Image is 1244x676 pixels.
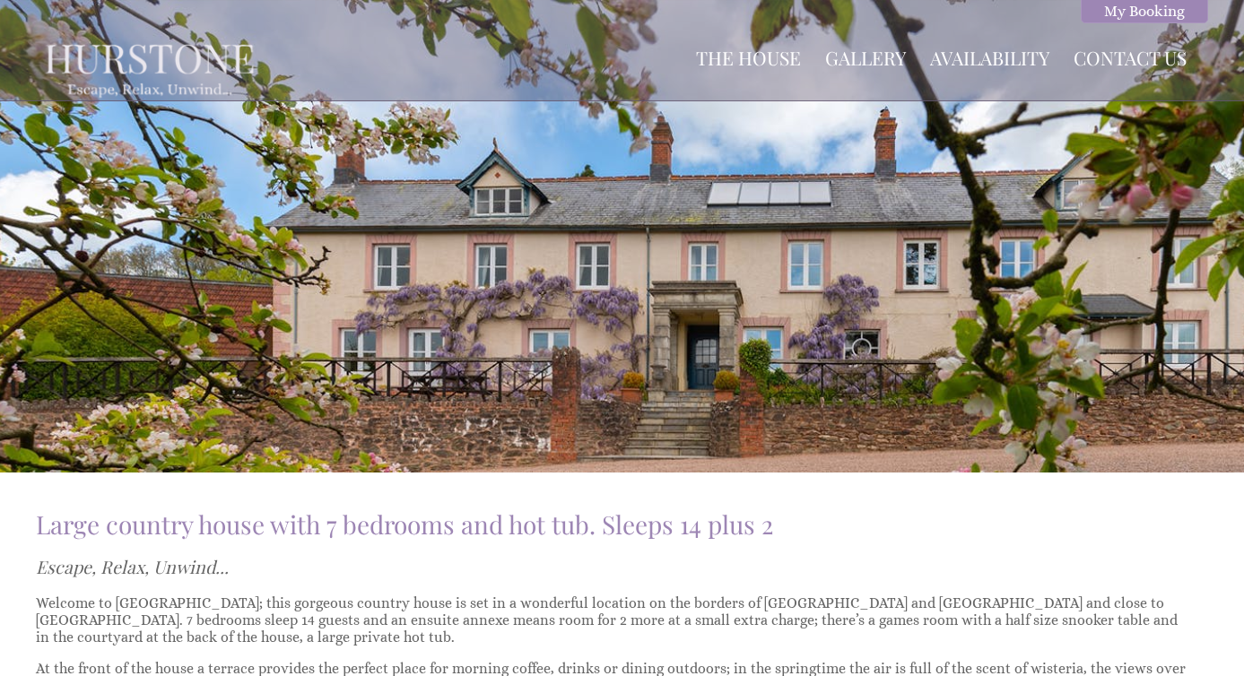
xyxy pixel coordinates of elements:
img: Hurstone [25,16,274,116]
a: The House [696,45,801,70]
h2: Escape, Relax, Unwind... [36,554,1187,580]
a: Gallery [825,45,906,70]
a: Contact Us [1074,45,1187,70]
a: Availability [930,45,1049,70]
h1: Large country house with 7 bedrooms and hot tub. Sleeps 14 plus 2 [36,507,1187,541]
p: Welcome to [GEOGRAPHIC_DATA]; this gorgeous country house is set in a wonderful location on the b... [36,594,1187,646]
